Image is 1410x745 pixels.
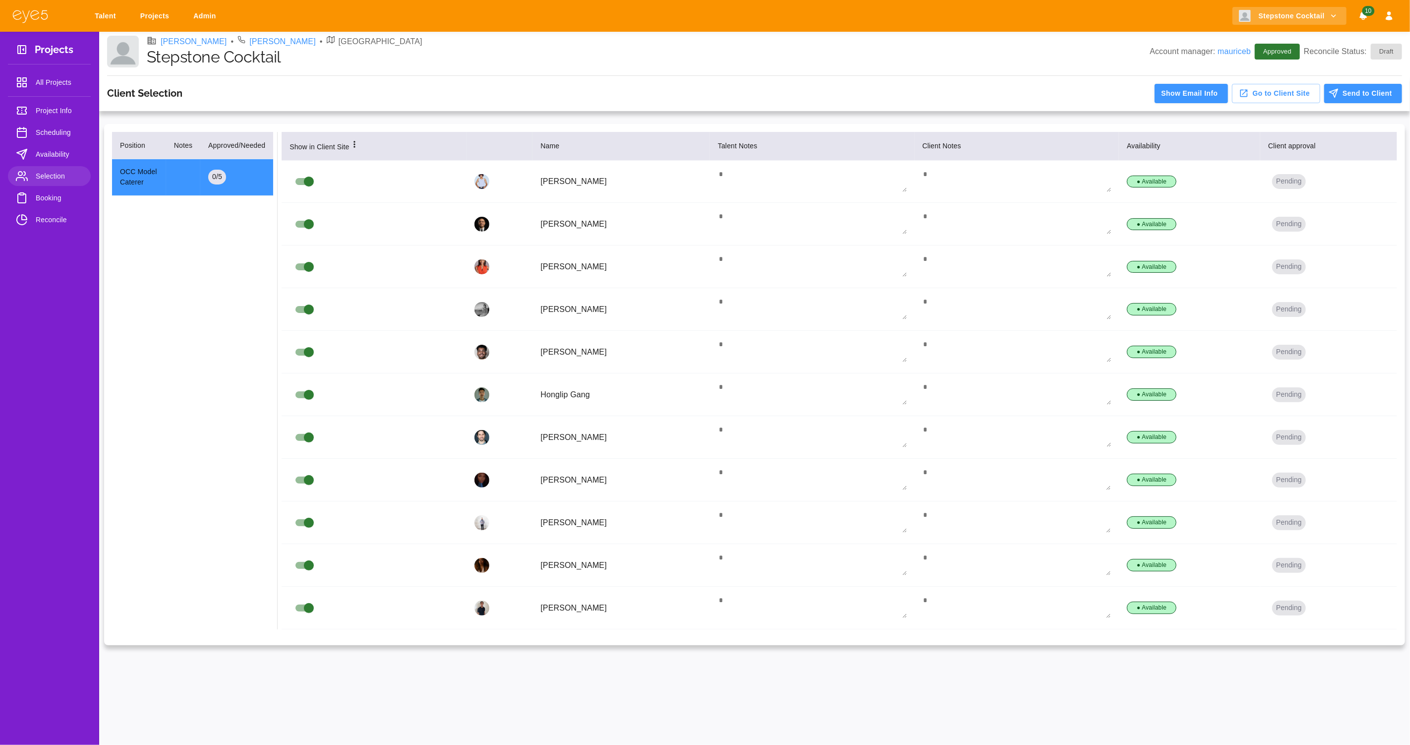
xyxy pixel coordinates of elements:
[1272,302,1305,317] button: Pending
[1272,387,1305,402] button: Pending
[166,132,200,159] th: Notes
[107,36,139,67] img: Client logo
[474,430,489,445] img: profile_picture
[540,517,702,529] p: [PERSON_NAME]
[1272,174,1305,189] button: Pending
[474,174,489,189] img: profile_picture
[1272,601,1305,616] button: Pending
[540,474,702,486] p: [PERSON_NAME]
[8,210,91,230] a: Reconcile
[1362,6,1374,16] span: 10
[1127,261,1176,273] div: ● Available
[1155,84,1228,103] button: Show Email Info
[231,36,234,48] li: •
[187,7,226,25] a: Admin
[540,432,702,443] p: [PERSON_NAME]
[474,558,489,573] img: profile_picture
[1127,559,1176,571] div: ● Available
[1354,7,1372,25] button: Notifications
[540,304,702,315] p: [PERSON_NAME]
[1260,132,1397,161] th: Client approval
[1232,84,1321,103] button: Go to Client Site
[710,132,915,161] th: Talent Notes
[1272,217,1305,232] button: Pending
[8,101,91,121] a: Project Info
[1272,473,1305,488] button: Pending
[474,302,489,317] img: profile_picture
[36,105,83,117] span: Project Info
[8,123,91,142] a: Scheduling
[1150,46,1251,58] p: Account manager:
[1373,47,1400,57] span: Draft
[8,72,91,92] a: All Projects
[249,36,316,48] a: [PERSON_NAME]
[134,7,179,25] a: Projects
[12,9,49,23] img: eye5
[1272,345,1305,360] button: Pending
[112,159,166,196] td: OCC Model Caterer
[1257,47,1297,57] span: Approved
[1239,10,1251,22] img: Client logo
[36,170,83,182] span: Selection
[1127,346,1176,358] div: ● Available
[915,132,1119,161] th: Client Notes
[36,148,83,160] span: Availability
[1127,431,1176,443] div: ● Available
[540,602,702,614] p: [PERSON_NAME]
[88,7,126,25] a: Talent
[1127,303,1176,315] div: ● Available
[1324,84,1402,103] button: Send to Client
[1127,516,1176,529] div: ● Available
[1127,602,1176,614] div: ● Available
[540,176,702,187] p: [PERSON_NAME]
[474,473,489,488] img: profile_picture
[1127,388,1176,401] div: ● Available
[1127,474,1176,486] div: ● Available
[200,132,273,159] th: Approved/Needed
[8,166,91,186] a: Selection
[147,48,1150,66] h1: Stepstone Cocktail
[1119,132,1260,161] th: Availability
[1218,47,1251,56] a: mauriceb
[540,389,702,401] p: Honglip Gang
[1304,44,1402,60] p: Reconcile Status:
[208,170,226,185] div: 0 / 5
[35,44,73,59] h3: Projects
[540,559,702,571] p: [PERSON_NAME]
[532,132,710,161] th: Name
[474,601,489,616] img: profile_picture
[540,218,702,230] p: [PERSON_NAME]
[1233,7,1347,25] button: Stepstone Cocktail
[282,132,466,161] th: Show in Client Site
[1127,176,1176,188] div: ● Available
[36,76,83,88] span: All Projects
[1127,218,1176,231] div: ● Available
[112,132,166,159] th: Position
[107,87,182,99] h3: Client Selection
[474,217,489,232] img: profile_picture
[8,144,91,164] a: Availability
[474,345,489,360] img: profile_picture
[1272,558,1305,573] button: Pending
[339,36,422,48] p: [GEOGRAPHIC_DATA]
[540,261,702,273] p: [PERSON_NAME]
[161,36,227,48] a: [PERSON_NAME]
[474,259,489,274] img: profile_picture
[540,346,702,358] p: [PERSON_NAME]
[1272,259,1305,274] button: Pending
[8,188,91,208] a: Booking
[474,387,489,402] img: profile_picture
[36,192,83,204] span: Booking
[320,36,323,48] li: •
[1272,515,1305,530] button: Pending
[474,515,489,530] img: profile_picture
[1272,430,1305,445] button: Pending
[36,126,83,138] span: Scheduling
[36,214,83,226] span: Reconcile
